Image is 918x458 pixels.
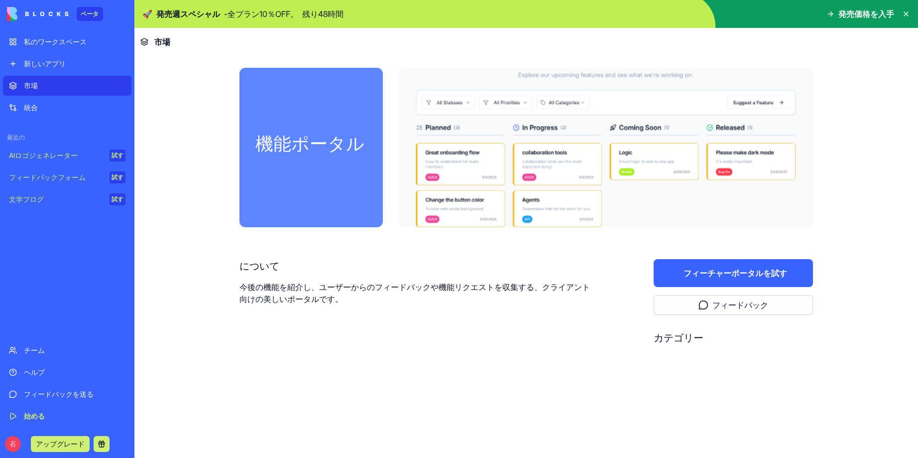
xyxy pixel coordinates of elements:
[112,173,123,181] font: 試す
[3,32,131,52] a: 私のワークスペース
[328,9,344,19] font: 時間
[24,103,38,112] font: 統合
[3,362,131,382] a: ヘルプ
[3,76,131,96] a: 市場
[24,412,45,420] font: 始める
[7,7,69,21] img: ロゴ
[3,340,131,360] a: チーム
[24,346,45,354] font: チーム
[302,9,318,19] font: 残り
[7,7,103,21] a: ベータ
[3,406,131,426] a: 始める
[142,9,152,19] font: 🚀
[9,195,44,203] font: 文学ブログ
[31,436,90,452] button: アップグレード
[712,300,768,310] font: フィードバック
[654,295,813,315] button: フィードバック
[3,146,131,165] a: AIロゴジェネレーター試す
[24,390,94,398] font: フィードバックを送る
[7,134,25,141] font: 最近の
[239,260,279,272] font: について
[9,151,78,159] font: AIロゴジェネレーター
[239,282,590,304] font: 今後の機能を紹介し、ユーザーからのフィードバックや機能リクエストを収集する、クライアント向けの美しいポータルです。
[3,54,131,74] a: 新しいアプリ
[763,268,787,278] font: を試す
[156,9,220,19] font: 発売週スペシャル
[112,152,123,159] font: 試す
[224,9,259,19] font: -全プラン
[838,9,894,19] font: 発売価格を入手
[9,173,86,181] font: フィードバックフォーム
[112,195,123,203] font: 試す
[24,368,45,376] font: ヘルプ
[267,9,298,19] font: ％OFF。
[24,59,66,68] font: 新しいアプリ
[81,10,99,17] font: ベータ
[259,9,267,19] font: 10
[3,189,131,209] a: 文学ブログ試す
[36,440,85,448] font: アップグレード
[654,259,813,287] button: フィーチャーポータルを試す
[10,440,16,448] font: 石
[31,439,90,449] a: アップグレード
[654,332,703,344] font: カテゴリー
[255,133,364,154] font: 機能ポータル
[24,37,87,46] font: 私のワークスペース
[318,9,328,19] font: 48
[3,98,131,118] a: 統合
[3,384,131,404] a: フィードバックを送る
[154,37,170,47] font: 市場
[3,167,131,187] a: フィードバックフォーム試す
[24,81,38,90] font: 市場
[684,268,763,278] font: フィーチャーポータル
